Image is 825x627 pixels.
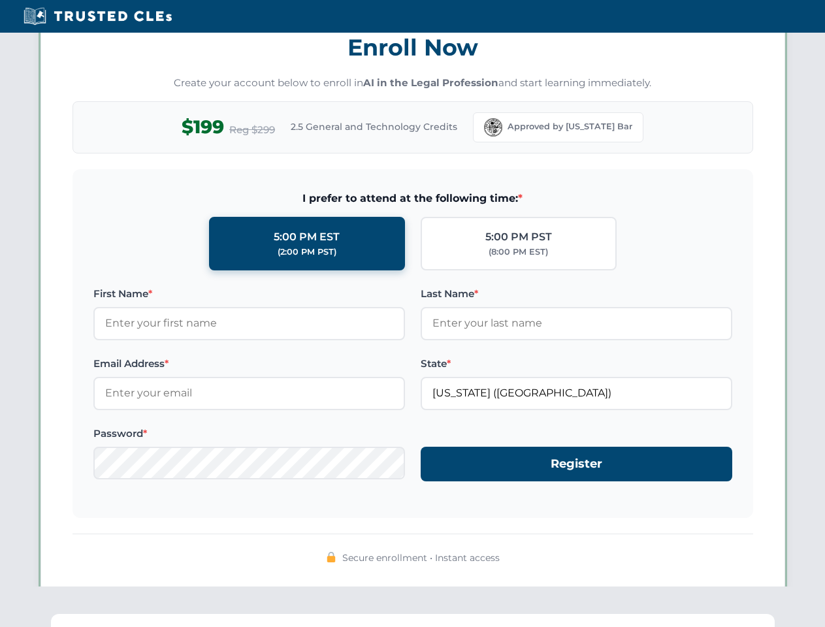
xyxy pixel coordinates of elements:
[421,356,732,372] label: State
[484,118,502,137] img: Florida Bar
[229,122,275,138] span: Reg $299
[489,246,548,259] div: (8:00 PM EST)
[93,190,732,207] span: I prefer to attend at the following time:
[20,7,176,26] img: Trusted CLEs
[342,551,500,565] span: Secure enrollment • Instant access
[421,447,732,481] button: Register
[93,426,405,442] label: Password
[73,76,753,91] p: Create your account below to enroll in and start learning immediately.
[421,377,732,410] input: Florida (FL)
[73,27,753,68] h3: Enroll Now
[508,120,632,133] span: Approved by [US_STATE] Bar
[291,120,457,134] span: 2.5 General and Technology Credits
[274,229,340,246] div: 5:00 PM EST
[421,307,732,340] input: Enter your last name
[182,112,224,142] span: $199
[93,286,405,302] label: First Name
[93,377,405,410] input: Enter your email
[363,76,498,89] strong: AI in the Legal Profession
[326,552,336,562] img: 🔒
[485,229,552,246] div: 5:00 PM PST
[278,246,336,259] div: (2:00 PM PST)
[93,307,405,340] input: Enter your first name
[421,286,732,302] label: Last Name
[93,356,405,372] label: Email Address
